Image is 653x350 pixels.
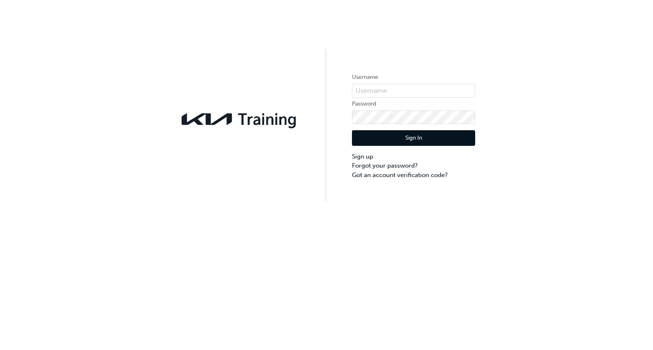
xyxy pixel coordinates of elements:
[352,170,475,180] a: Got an account verification code?
[352,161,475,170] a: Forgot your password?
[178,108,301,130] img: kia-training
[352,99,475,109] label: Password
[352,84,475,98] input: Username
[352,72,475,82] label: Username
[352,152,475,161] a: Sign up
[352,130,475,146] button: Sign In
